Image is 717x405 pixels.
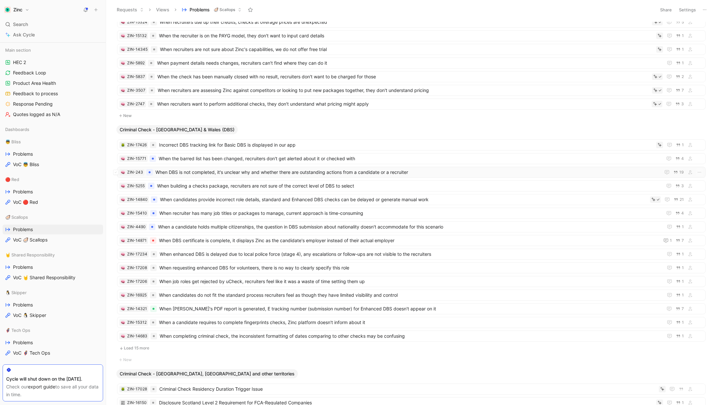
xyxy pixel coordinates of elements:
[3,99,103,109] a: Response Pending
[682,88,684,92] span: 7
[121,184,125,188] img: 🧠
[13,339,33,346] span: Problems
[159,278,660,285] span: When job roles get rejected by uCheck, recruiters feel like it was a waste of time setting them up
[674,100,685,108] button: 3
[3,235,103,245] a: VoC 🦪 Scallops
[121,88,125,93] button: 🧠
[675,278,685,285] button: 1
[675,251,685,258] button: 1
[121,307,125,311] img: 🧠
[3,310,103,320] a: VoC 🐧 Skipper
[682,334,684,338] span: 1
[3,78,103,88] a: Product Area Health
[3,288,103,297] div: 🐧 Skipper
[157,59,660,67] span: When payment details needs changes, recruiters can't find where they can do it
[121,61,125,65] img: 🧠
[190,7,210,13] span: Problems
[117,58,706,69] a: 🧠ZIN-5892When payment details needs changes, recruiters can't find where they can do it1
[127,210,147,216] div: ZIN-15410
[3,45,103,55] div: Main section
[179,5,245,15] button: Problems🦪 Scallops
[675,292,685,299] button: 1
[160,332,660,340] span: When completing criminal check, the inconsistent formatting of dates comparing to other checks ma...
[117,331,706,342] a: 🧠ZIN-14683When completing criminal check, the inconsistent formatting of dates comparing to other...
[13,312,46,319] span: VoC 🐧 Skipper
[3,58,103,67] a: HEC 2
[159,209,660,217] span: When recruiter has many job titles or packages to manage, current approach is time-consuming
[121,293,125,297] button: 🧠
[117,71,706,82] a: 🧠ZIN-5837When the check has been manually closed with no result, recruiters don't want to be char...
[681,211,684,215] span: 4
[160,18,649,26] span: When recruiters use up their credits, checks at overage prices are unexpected
[121,211,125,216] button: 🧠
[121,279,125,284] div: 🧠
[5,47,31,53] span: Main section
[682,280,684,283] span: 1
[3,250,103,260] div: 🤘 Shared Responsibility
[214,7,235,13] span: 🦪 Scallops
[117,85,706,96] a: 🧠ZIN-3507When recruiters are assessing Zinc against competitors or looking to put new packages to...
[121,198,125,202] img: 🧠
[127,33,147,39] div: ZIN-15132
[159,305,660,313] span: When [PERSON_NAME]'s PDF report is generated, E tracking number (submission number) for Enhanced ...
[127,333,147,339] div: ZIN-14683
[121,33,125,38] div: 🧠
[121,20,125,24] div: 🧠
[117,290,706,301] a: 🧠ZIN-16925When candidates do not fit the standard process recruiters feel as though they have lim...
[157,182,660,190] span: When building a checks package, recruiters are not sure of the correct level of DBS to select
[121,102,125,106] img: 🧠
[3,187,103,197] a: Problems
[127,306,147,312] div: ZIN-14321
[121,143,125,147] button: 🪲
[3,124,103,136] div: Dashboards
[117,303,706,314] a: 🧠ZIN-14321When [PERSON_NAME]'s PDF report is generated, E tracking number (submission number) for...
[121,157,125,161] img: 🧠
[117,44,706,55] a: 🧠ZIN-14345When recruiters are not sure about Zinc's capabilities, we do not offer free trial1
[127,196,148,203] div: ZIN-14840
[5,289,27,296] span: 🐧 Skipper
[13,199,38,205] span: VoC 🔴 Red
[3,124,103,134] div: Dashboards
[682,320,684,324] span: 1
[3,160,103,169] a: VoC 👼 Bliss
[675,141,685,149] button: 1
[121,387,125,391] img: 🪲
[127,142,147,148] div: ZIN-17426
[13,59,26,66] span: HEC 2
[121,88,125,92] img: 🧠
[157,100,649,108] span: When recruiters want to perform additional checks, they don't understand what pricing might apply
[157,73,649,81] span: When the check has been manually closed with no result, recruiters don't want to be charged for t...
[3,300,103,310] a: Problems
[681,157,684,161] span: 4
[121,266,125,270] button: 🧠
[127,224,146,230] div: ZIN-4490
[3,175,103,184] div: 🔴 Red
[121,334,125,338] button: 🧠
[6,383,100,398] div: Check our to save all your data in time.
[682,143,684,147] span: 1
[127,386,147,392] div: ZIN-17028
[4,7,11,13] img: Zinc
[682,401,684,405] span: 1
[3,197,103,207] a: VoC 🔴 Red
[13,20,28,28] span: Search
[3,30,103,40] a: Ask Cycle
[13,189,33,195] span: Problems
[117,17,706,28] a: 🧠ZIN-15324When recruiters use up their credits, checks at overage prices are unexpected5
[5,176,19,183] span: 🔴 Red
[121,74,125,79] button: 🧠
[121,252,125,256] img: 🧠
[121,280,125,283] img: 🧠
[682,34,684,38] span: 1
[160,46,654,53] span: When recruiters are not sure about Zinc's capabilities, we do not offer free trial
[3,262,103,272] a: Problems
